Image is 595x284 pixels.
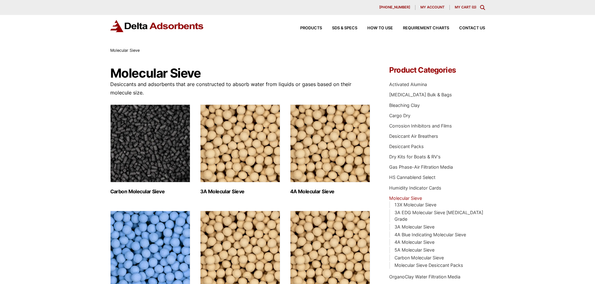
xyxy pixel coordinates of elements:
[394,247,434,253] a: 5A Molecular Sieve
[200,189,280,195] h2: 3A Molecular Sieve
[389,66,485,74] h4: Product Categories
[389,164,453,170] a: Gas Phase-Air Filtration Media
[200,104,280,182] img: 3A Molecular Sieve
[389,113,410,118] a: Cargo Dry
[110,80,371,97] p: Desiccants and adsorbents that are constructed to absorb water from liquids or gases based on the...
[394,255,444,260] a: Carbon Molecular Sieve
[110,48,140,53] span: Molecular Sieve
[389,82,427,87] a: Activated Alumina
[389,144,424,149] a: Desiccant Packs
[389,274,460,279] a: OrganoClay Water Filtration Media
[449,26,485,30] a: Contact Us
[394,232,466,237] a: 4A Blue Indicating Molecular Sieve
[394,239,434,245] a: 4A Molecular Sieve
[290,104,370,182] img: 4A Molecular Sieve
[394,262,463,268] a: Molecular Sieve Desiccant Packs
[389,92,452,97] a: [MEDICAL_DATA] Bulk & Bags
[394,202,436,207] a: 13X Molecular Sieve
[415,5,450,10] a: My account
[389,185,441,190] a: Humidity Indicator Cards
[200,104,280,195] a: Visit product category 3A Molecular Sieve
[290,26,322,30] a: Products
[300,26,322,30] span: Products
[420,6,444,9] span: My account
[322,26,357,30] a: SDS & SPECS
[455,5,476,9] a: My Cart (0)
[389,195,422,201] a: Molecular Sieve
[459,26,485,30] span: Contact Us
[110,20,204,32] img: Delta Adsorbents
[394,210,483,222] a: 3A EDG Molecular Sieve [MEDICAL_DATA] Grade
[379,6,410,9] span: [PHONE_NUMBER]
[393,26,449,30] a: Requirement Charts
[290,189,370,195] h2: 4A Molecular Sieve
[389,175,435,180] a: HS Cannablend Select
[110,104,190,182] img: Carbon Molecular Sieve
[110,66,371,80] h1: Molecular Sieve
[367,26,393,30] span: How to Use
[480,5,485,10] div: Toggle Modal Content
[389,154,441,159] a: Dry Kits for Boats & RV's
[374,5,415,10] a: [PHONE_NUMBER]
[332,26,357,30] span: SDS & SPECS
[389,103,420,108] a: Bleaching Clay
[290,104,370,195] a: Visit product category 4A Molecular Sieve
[389,123,452,128] a: Corrosion Inhibitors and Films
[403,26,449,30] span: Requirement Charts
[394,224,434,229] a: 3A Molecular Sieve
[110,189,190,195] h2: Carbon Molecular Sieve
[357,26,393,30] a: How to Use
[110,104,190,195] a: Visit product category Carbon Molecular Sieve
[389,133,438,139] a: Desiccant Air Breathers
[473,5,475,9] span: 0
